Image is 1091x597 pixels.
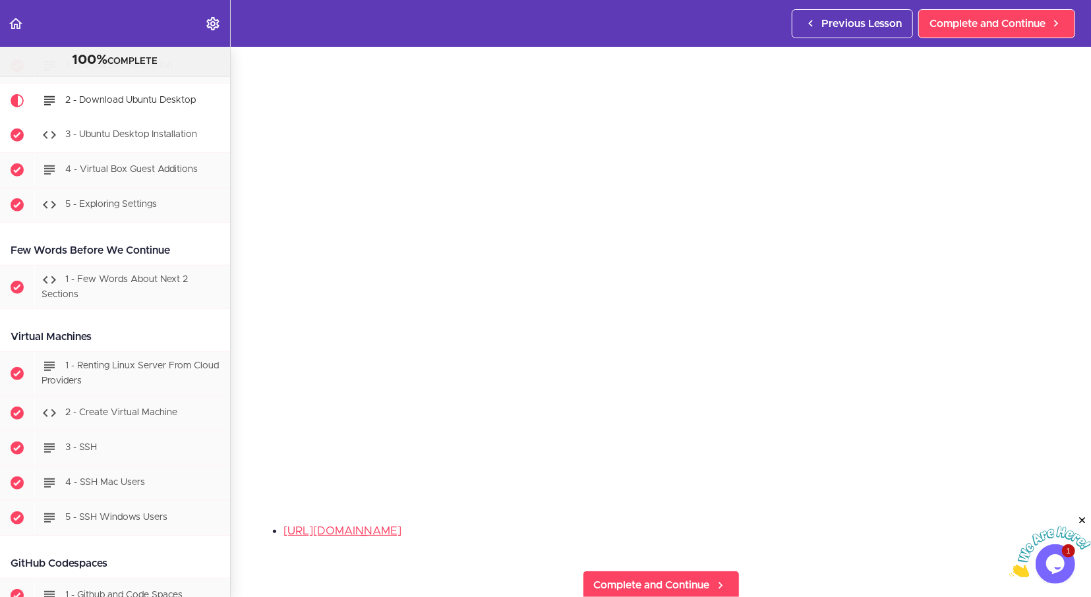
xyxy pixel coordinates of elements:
a: [URL][DOMAIN_NAME] [283,525,401,536]
span: 1 - Few Words About Next 2 Sections [42,275,188,299]
span: Complete and Continue [929,16,1046,32]
svg: Back to course curriculum [8,16,24,32]
span: 100% [73,53,108,67]
span: Previous Lesson [821,16,902,32]
iframe: chat widget [1009,515,1091,577]
span: 2 - Create Virtual Machine [65,408,177,417]
span: 4 - SSH Mac Users [65,478,145,487]
a: Previous Lesson [792,9,913,38]
span: Complete and Continue [594,577,710,593]
span: 5 - SSH Windows Users [65,513,167,522]
svg: Settings Menu [205,16,221,32]
span: 3 - Ubuntu Desktop Installation [65,130,197,139]
span: 4 - Virtual Box Guest Additions [65,165,198,174]
div: COMPLETE [16,52,214,69]
span: 1 - Renting Linux Server From Cloud Providers [42,362,219,386]
a: Complete and Continue [918,9,1075,38]
span: 2 - Download Ubuntu Desktop [65,96,196,105]
span: 3 - SSH [65,443,97,452]
span: 5 - Exploring Settings [65,200,157,209]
